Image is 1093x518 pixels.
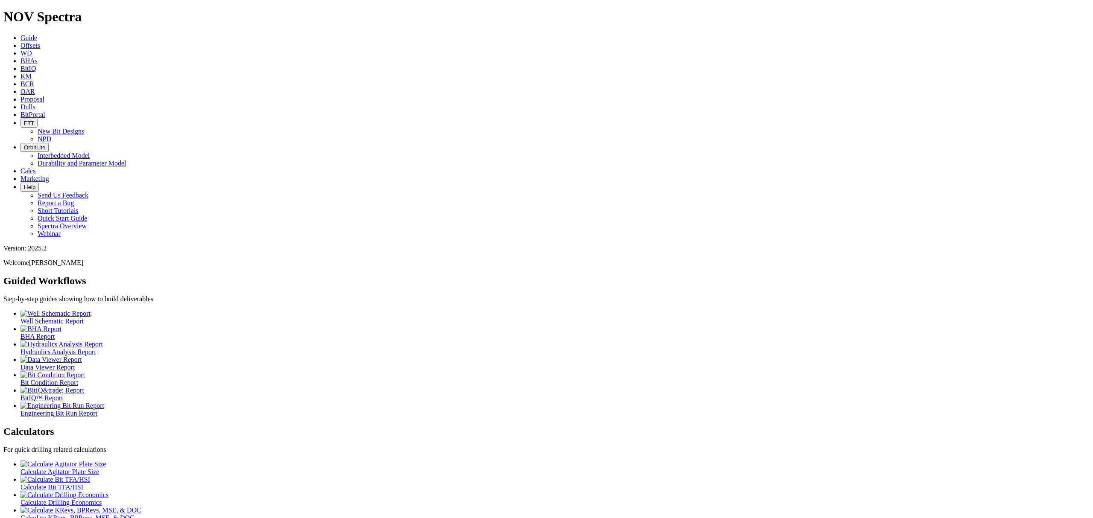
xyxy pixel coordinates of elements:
p: Welcome [3,259,1090,267]
img: Well Schematic Report [20,310,91,317]
a: Hydraulics Analysis Report Hydraulics Analysis Report [20,340,1090,355]
a: Durability and Parameter Model [38,160,126,167]
a: Calcs [20,167,36,175]
a: Spectra Overview [38,222,87,230]
button: Help [20,183,39,192]
img: BitIQ&trade; Report [20,387,84,394]
a: OAR [20,88,35,95]
a: Data Viewer Report Data Viewer Report [20,356,1090,371]
span: Help [24,184,35,190]
img: Calculate Agitator Plate Size [20,460,106,468]
img: Calculate KRevs, BPRevs, MSE, & DOC [20,506,141,514]
p: For quick drilling related calculations [3,446,1090,454]
a: BitPortal [20,111,45,118]
a: Well Schematic Report Well Schematic Report [20,310,1090,325]
img: Hydraulics Analysis Report [20,340,103,348]
a: Short Tutorials [38,207,79,214]
span: Bit Condition Report [20,379,78,386]
h2: Calculators [3,426,1090,437]
a: WD [20,49,32,57]
a: Calculate Drilling Economics Calculate Drilling Economics [20,491,1090,506]
span: Data Viewer Report [20,364,75,371]
span: OrbitLite [24,144,45,151]
span: Well Schematic Report [20,317,84,325]
img: Calculate Bit TFA/HSI [20,476,90,483]
a: BCR [20,80,34,87]
p: Step-by-step guides showing how to build deliverables [3,295,1090,303]
a: BitIQ [20,65,36,72]
a: Report a Bug [38,199,74,207]
img: Data Viewer Report [20,356,82,364]
h1: NOV Spectra [3,9,1090,25]
a: NPD [38,135,51,143]
a: New Bit Designs [38,128,84,135]
a: Send Us Feedback [38,192,88,199]
a: Interbedded Model [38,152,90,159]
h2: Guided Workflows [3,275,1090,287]
a: Proposal [20,96,44,103]
a: KM [20,73,32,80]
span: BHA Report [20,333,55,340]
a: Guide [20,34,37,41]
img: Bit Condition Report [20,371,85,379]
span: BitIQ™ Report [20,394,63,402]
a: Marketing [20,175,49,182]
a: BitIQ&trade; Report BitIQ™ Report [20,387,1090,402]
span: Engineering Bit Run Report [20,410,97,417]
a: Calculate Bit TFA/HSI Calculate Bit TFA/HSI [20,476,1090,491]
a: BHA Report BHA Report [20,325,1090,340]
a: BHAs [20,57,38,64]
img: Calculate Drilling Economics [20,491,108,499]
a: Webinar [38,230,61,237]
span: FTT [24,120,34,126]
a: Bit Condition Report Bit Condition Report [20,371,1090,386]
a: Quick Start Guide [38,215,87,222]
div: Version: 2025.2 [3,244,1090,252]
button: FTT [20,119,38,128]
img: Engineering Bit Run Report [20,402,104,410]
a: Offsets [20,42,40,49]
span: [PERSON_NAME] [29,259,83,266]
span: Hydraulics Analysis Report [20,348,96,355]
a: Dulls [20,103,35,111]
button: OrbitLite [20,143,49,152]
a: Engineering Bit Run Report Engineering Bit Run Report [20,402,1090,417]
a: Calculate Agitator Plate Size Calculate Agitator Plate Size [20,460,1090,475]
img: BHA Report [20,325,61,333]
